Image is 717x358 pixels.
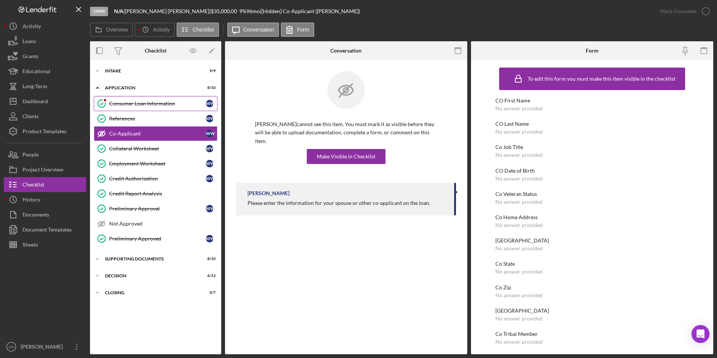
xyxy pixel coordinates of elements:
[94,201,217,216] a: Preliminary ApprovalWW
[4,162,86,177] button: Project Overview
[109,161,206,167] div: Employment Worksheet
[109,101,206,107] div: Consumer Loan Information
[246,8,260,14] div: 96 mo
[22,94,48,111] div: Dashboard
[177,23,219,37] button: Checklist
[4,64,86,79] a: Educational
[202,257,216,261] div: 8 / 10
[4,49,86,64] button: Grants
[495,191,689,197] div: Co Veteran Status
[495,331,689,337] div: Co Tribal Member
[94,186,217,201] a: Credit Report Analysis
[4,109,86,124] button: Clients
[4,79,86,94] button: Long-Term
[4,207,86,222] button: Documents
[495,129,543,135] div: No answer provided
[22,34,36,51] div: Loans
[4,124,86,139] button: Product Templates
[495,168,689,174] div: CO Date of Birth
[22,207,49,224] div: Documents
[495,238,689,244] div: [GEOGRAPHIC_DATA]
[22,109,39,126] div: Clients
[495,245,543,251] div: No answer provided
[94,156,217,171] a: Employment WorksheetWW
[4,19,86,34] a: Activity
[495,308,689,314] div: [GEOGRAPHIC_DATA]
[105,69,197,73] div: Intake
[202,274,216,278] div: 6 / 12
[22,177,44,194] div: Checklist
[94,96,217,111] a: Consumer Loan InformationWW
[94,171,217,186] a: Credit AuthorizationWW
[4,177,86,192] button: Checklist
[4,237,86,252] a: Sheets
[495,105,543,111] div: No answer provided
[495,214,689,220] div: Co Home Address
[114,8,125,14] div: |
[202,290,216,295] div: 0 / 7
[106,27,128,33] label: Overview
[495,152,543,158] div: No answer provided
[4,192,86,207] button: History
[94,111,217,126] a: ReferencesWW
[247,200,430,206] div: Please enter the information for your spouse or other co-applicant on the loan.
[495,199,543,205] div: No answer provided
[206,160,213,167] div: W W
[105,290,197,295] div: Closing
[145,48,166,54] div: Checklist
[19,339,67,356] div: [PERSON_NAME]
[330,48,361,54] div: Conversation
[247,190,289,196] div: [PERSON_NAME]
[297,27,309,33] label: Form
[22,19,41,36] div: Activity
[153,27,169,33] label: Activity
[243,27,274,33] label: Conversation
[109,236,206,242] div: Preliminary Approved
[317,149,375,164] div: Make Visible in Checklist
[135,23,174,37] button: Activity
[495,316,543,322] div: No answer provided
[109,191,217,197] div: Credit Report Analysis
[94,126,217,141] a: Co-ApplicantWW
[206,100,213,107] div: W W
[22,124,66,141] div: Product Templates
[206,175,213,182] div: W W
[90,23,133,37] button: Overview
[105,257,197,261] div: Supporting Documents
[495,269,543,275] div: No answer provided
[652,4,713,19] button: Mark Complete
[109,131,206,137] div: Co-Applicant
[206,235,213,242] div: W W
[4,34,86,49] button: Loans
[660,4,696,19] div: Mark Complete
[495,222,543,228] div: No answer provided
[495,292,543,298] div: No answer provided
[206,130,213,137] div: W W
[586,48,598,54] div: Form
[255,120,437,145] p: [PERSON_NAME] cannot see this item. You must mark it as visible before they will be able to uploa...
[4,147,86,162] button: People
[4,222,86,237] a: Document Templates
[9,345,14,349] text: CH
[109,221,217,227] div: Not Approved
[260,8,360,14] div: | [Hidden] Co-Applicant ([PERSON_NAME])
[495,121,689,127] div: CO Last Name
[4,94,86,109] button: Dashboard
[22,79,47,96] div: Long-Term
[211,8,239,14] div: $35,000.00
[109,176,206,182] div: Credit Authorization
[109,146,206,152] div: Collateral Worksheet
[202,69,216,73] div: 9 / 9
[22,147,39,164] div: People
[22,162,63,179] div: Project Overview
[528,76,675,82] div: To edit this form you must make this item visible in the checklist
[22,237,38,254] div: Sheets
